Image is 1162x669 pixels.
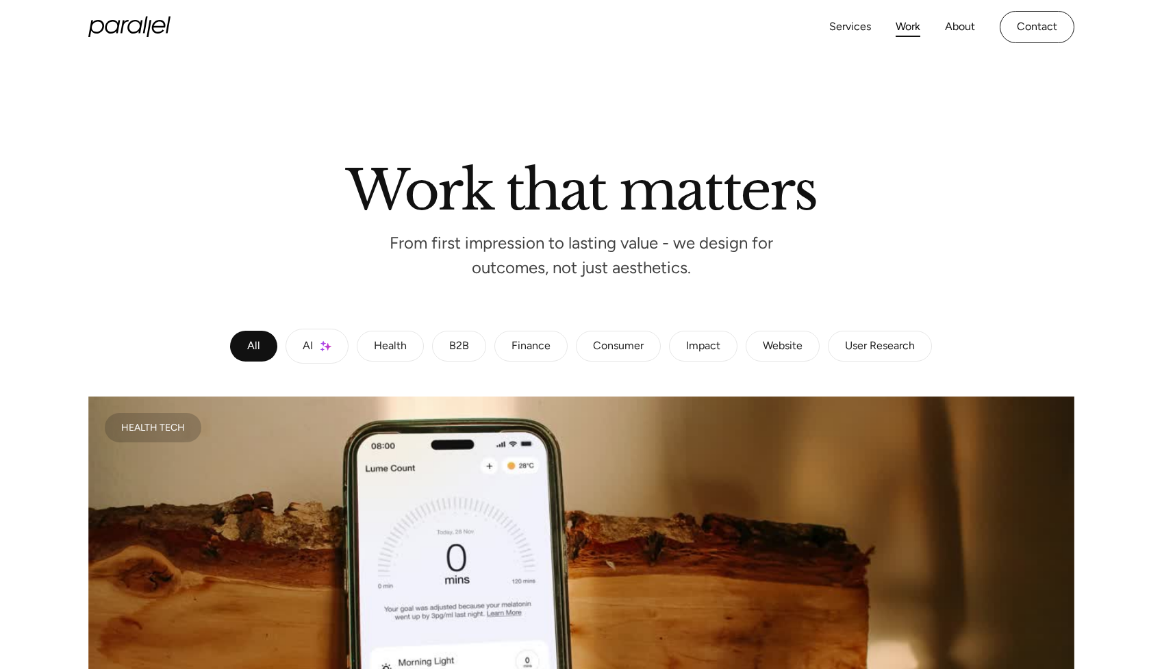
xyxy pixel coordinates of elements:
a: Work [896,17,920,37]
a: home [88,16,170,37]
a: Services [829,17,871,37]
div: User Research [845,342,915,351]
div: Impact [686,342,720,351]
div: All [247,342,260,351]
div: Finance [511,342,551,351]
a: About [945,17,975,37]
div: Health [374,342,407,351]
div: B2B [449,342,469,351]
div: AI [303,342,313,351]
p: From first impression to lasting value - we design for outcomes, not just aesthetics. [376,238,787,274]
div: Consumer [593,342,644,351]
div: Website [763,342,803,351]
a: Contact [1000,11,1074,43]
div: Health Tech [121,424,185,431]
h2: Work that matters [191,164,972,210]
